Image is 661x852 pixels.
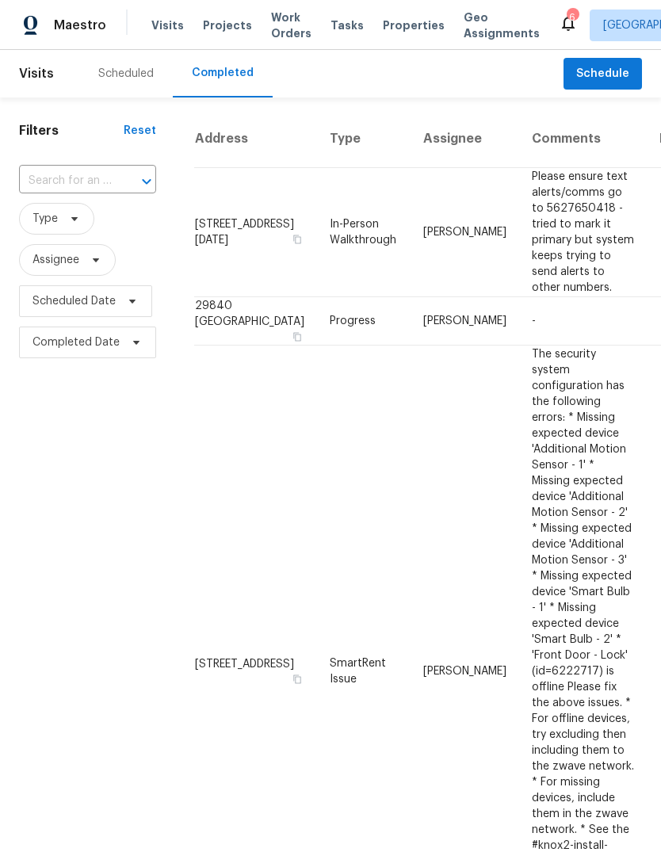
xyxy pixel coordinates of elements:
[290,672,304,686] button: Copy Address
[136,170,158,193] button: Open
[194,110,317,168] th: Address
[411,168,519,297] td: [PERSON_NAME]
[330,20,364,31] span: Tasks
[317,168,411,297] td: In-Person Walkthrough
[194,297,317,346] td: 29840 [GEOGRAPHIC_DATA]
[564,58,642,90] button: Schedule
[19,169,112,193] input: Search for an address...
[464,10,540,41] span: Geo Assignments
[567,10,578,25] div: 6
[519,297,647,346] td: -
[271,10,311,41] span: Work Orders
[203,17,252,33] span: Projects
[519,168,647,297] td: Please ensure text alerts/comms go to 5627650418 - tried to mark it primary but system keeps tryi...
[194,168,317,297] td: [STREET_ADDRESS][DATE]
[32,334,120,350] span: Completed Date
[124,123,156,139] div: Reset
[19,123,124,139] h1: Filters
[383,17,445,33] span: Properties
[519,110,647,168] th: Comments
[19,56,54,91] span: Visits
[32,211,58,227] span: Type
[411,297,519,346] td: [PERSON_NAME]
[32,293,116,309] span: Scheduled Date
[98,66,154,82] div: Scheduled
[317,110,411,168] th: Type
[151,17,184,33] span: Visits
[411,110,519,168] th: Assignee
[32,252,79,268] span: Assignee
[54,17,106,33] span: Maestro
[290,330,304,344] button: Copy Address
[192,65,254,81] div: Completed
[317,297,411,346] td: Progress
[576,64,629,84] span: Schedule
[290,232,304,246] button: Copy Address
